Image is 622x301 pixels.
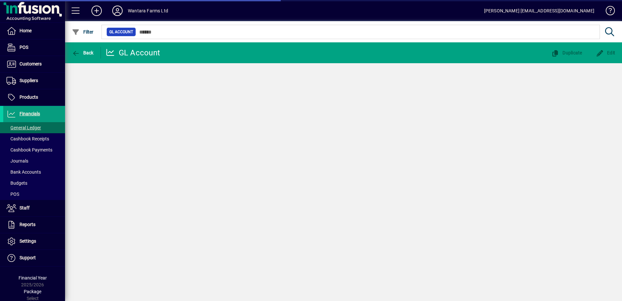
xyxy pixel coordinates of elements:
[7,147,52,152] span: Cashbook Payments
[3,122,65,133] a: General Ledger
[20,94,38,100] span: Products
[65,47,101,59] app-page-header-button: Back
[20,45,28,50] span: POS
[107,5,128,17] button: Profile
[3,39,65,56] a: POS
[128,6,168,16] div: Wantara Farms Ltd
[3,73,65,89] a: Suppliers
[7,125,41,130] span: General Ledger
[601,1,614,22] a: Knowledge Base
[7,180,27,186] span: Budgets
[70,47,95,59] button: Back
[20,61,42,66] span: Customers
[3,178,65,189] a: Budgets
[20,78,38,83] span: Suppliers
[106,48,160,58] div: GL Account
[109,29,133,35] span: GL Account
[72,50,94,55] span: Back
[3,250,65,266] a: Support
[3,89,65,106] a: Products
[7,192,19,197] span: POS
[3,200,65,216] a: Staff
[20,205,30,210] span: Staff
[20,111,40,116] span: Financials
[3,56,65,72] a: Customers
[7,169,41,175] span: Bank Accounts
[70,26,95,38] button: Filter
[3,233,65,250] a: Settings
[24,289,41,294] span: Package
[3,133,65,144] a: Cashbook Receipts
[20,255,36,260] span: Support
[20,222,35,227] span: Reports
[3,155,65,166] a: Journals
[20,28,32,33] span: Home
[3,23,65,39] a: Home
[7,158,28,164] span: Journals
[594,47,617,59] button: Edit
[72,29,94,35] span: Filter
[3,217,65,233] a: Reports
[3,144,65,155] a: Cashbook Payments
[19,275,47,280] span: Financial Year
[484,6,594,16] div: [PERSON_NAME] [EMAIL_ADDRESS][DOMAIN_NAME]
[596,50,615,55] span: Edit
[3,166,65,178] a: Bank Accounts
[3,189,65,200] a: POS
[86,5,107,17] button: Add
[20,238,36,244] span: Settings
[7,136,49,141] span: Cashbook Receipts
